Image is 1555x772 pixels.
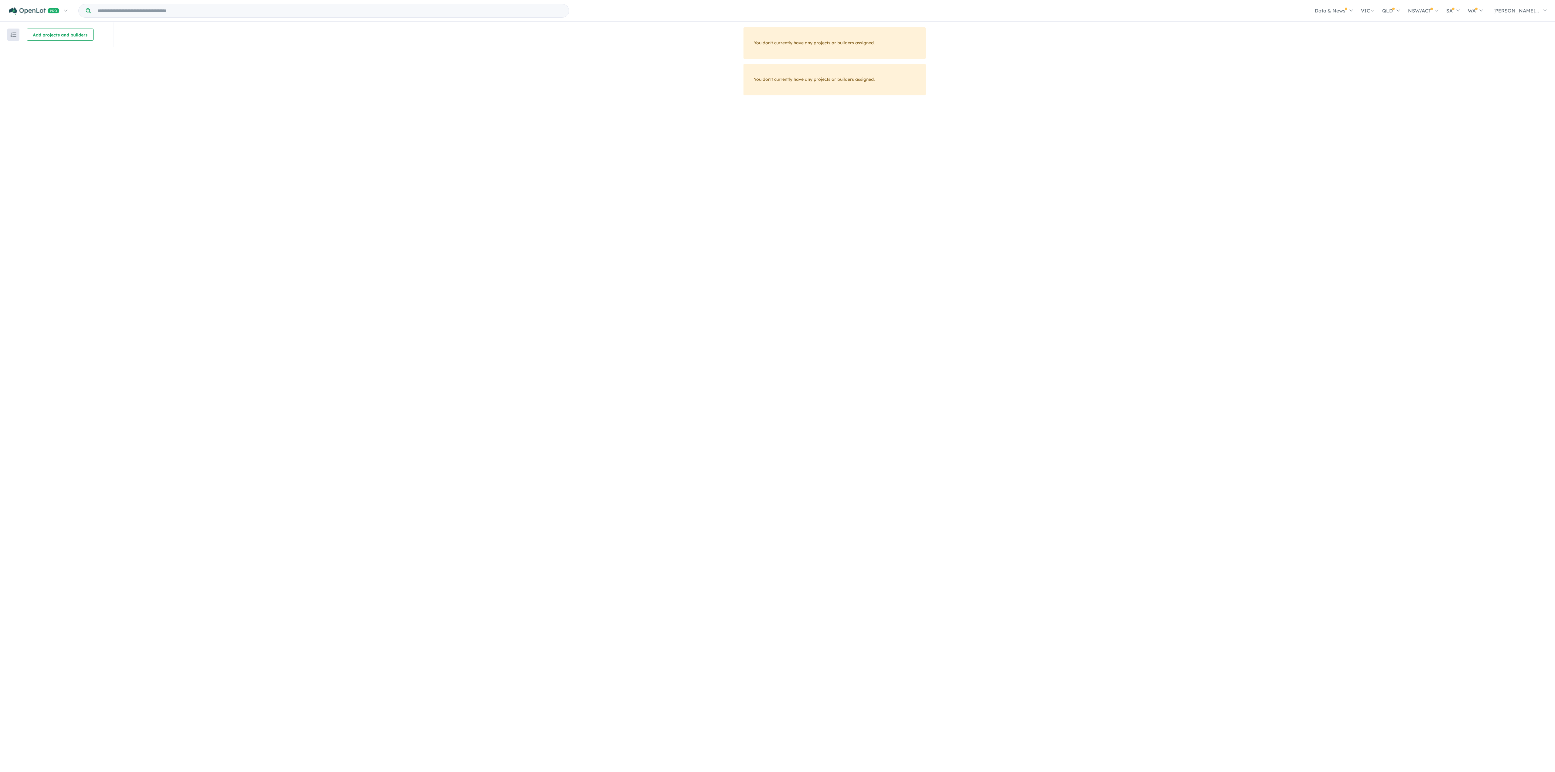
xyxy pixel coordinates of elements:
button: Add projects and builders [27,29,94,41]
input: Try estate name, suburb, builder or developer [92,4,568,17]
span: [PERSON_NAME]... [1493,8,1539,14]
div: You don't currently have any projects or builders assigned. [743,27,926,59]
div: You don't currently have any projects or builders assigned. [743,64,926,95]
img: Openlot PRO Logo White [9,7,60,15]
img: sort.svg [10,32,16,37]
